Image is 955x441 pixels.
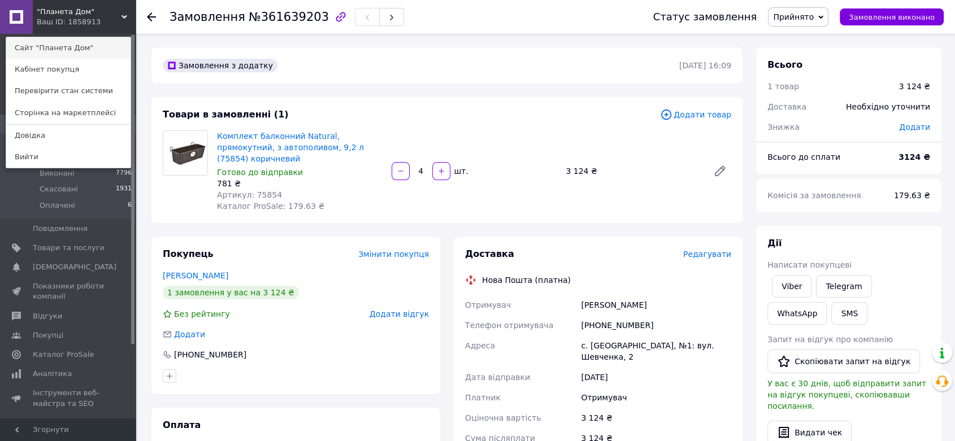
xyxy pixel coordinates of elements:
[163,286,299,299] div: 1 замовлення у вас на 3 124 ₴
[163,109,289,120] span: Товари в замовленні (1)
[831,302,867,325] button: SMS
[465,248,514,259] span: Доставка
[767,191,861,200] span: Комісія за замовлення
[465,413,541,422] span: Оціночна вартість
[40,184,78,194] span: Скасовані
[767,123,800,132] span: Знижка
[33,388,105,408] span: Інструменти веб-майстра та SEO
[217,178,383,189] div: 781 ₴
[767,350,920,373] button: Скопіювати запит на відгук
[579,295,733,315] div: [PERSON_NAME]
[767,152,840,161] span: Всього до сплати
[163,271,228,280] a: [PERSON_NAME]
[579,335,733,367] div: с. [GEOGRAPHIC_DATA], №1: вул. Шевченка, 2
[6,125,131,146] a: Довідка
[217,190,282,199] span: Артикул: 75854
[6,80,131,102] a: Перевірити стан системи
[849,13,935,21] span: Замовлення виконано
[37,7,121,17] span: "Планета Дом"
[773,12,814,21] span: Прийнято
[33,350,94,360] span: Каталог ProSale
[174,330,205,339] span: Додати
[163,59,277,72] div: Замовлення з додатку
[465,393,501,402] span: Платник
[840,8,944,25] button: Замовлення виконано
[174,309,230,318] span: Без рейтингу
[6,59,131,80] a: Кабінет покупця
[370,309,429,318] span: Додати відгук
[709,160,731,182] a: Редагувати
[33,224,88,234] span: Повідомлення
[217,132,364,163] a: Комплект балконний Natural, прямокутний, з автополивом, 9,2 л (75854) коричневий
[128,200,132,211] span: 6
[33,281,105,302] span: Показники роботи компанії
[358,250,429,259] span: Змінити покупця
[6,146,131,168] a: Вийти
[452,165,470,177] div: шт.
[683,250,731,259] span: Редагувати
[40,200,75,211] span: Оплачені
[479,274,574,286] div: Нова Пошта (платна)
[767,379,926,411] span: У вас є 30 днів, щоб відправити запит на відгук покупцеві, скопіювавши посилання.
[173,349,248,360] div: [PHONE_NUMBER]
[660,108,731,121] span: Додати товар
[6,37,131,59] a: Сайт "Планета Дом"
[653,11,757,23] div: Статус замовлення
[116,184,132,194] span: 1931
[163,131,207,175] img: Комплект балконний Natural, прямокутний, з автополивом, 9,2 л (75854) коричневий
[898,152,930,161] b: 3124 ₴
[679,61,731,70] time: [DATE] 16:09
[465,321,553,330] span: Телефон отримувача
[816,275,871,298] a: Telegram
[767,335,893,344] span: Запит на відгук про компанію
[163,420,201,430] span: Оплата
[37,17,84,27] div: Ваш ID: 1858913
[767,238,782,248] span: Дії
[33,311,62,321] span: Відгуки
[116,168,132,178] span: 7796
[579,315,733,335] div: [PHONE_NUMBER]
[899,81,930,92] div: 3 124 ₴
[249,10,329,24] span: №361639203
[217,168,303,177] span: Готово до відправки
[767,260,852,269] span: Написати покупцеві
[561,163,704,179] div: 3 124 ₴
[33,330,63,340] span: Покупці
[772,275,811,298] a: Viber
[767,102,806,111] span: Доставка
[33,262,116,272] span: [DEMOGRAPHIC_DATA]
[767,82,799,91] span: 1 товар
[170,10,245,24] span: Замовлення
[217,202,324,211] span: Каталог ProSale: 179.63 ₴
[579,387,733,408] div: Отримувач
[839,94,937,119] div: Необхідно уточнити
[899,123,930,132] span: Додати
[767,59,802,70] span: Всього
[465,373,530,382] span: Дата відправки
[579,408,733,428] div: 3 124 ₴
[579,367,733,387] div: [DATE]
[6,102,131,124] a: Сторінка на маркетплейсі
[33,418,105,438] span: Управління сайтом
[33,369,72,379] span: Аналітика
[465,341,495,350] span: Адреса
[40,168,75,178] span: Виконані
[147,11,156,23] div: Повернутися назад
[767,302,827,325] a: WhatsApp
[465,300,511,309] span: Отримувач
[894,191,930,200] span: 179.63 ₴
[163,248,214,259] span: Покупець
[33,243,105,253] span: Товари та послуги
